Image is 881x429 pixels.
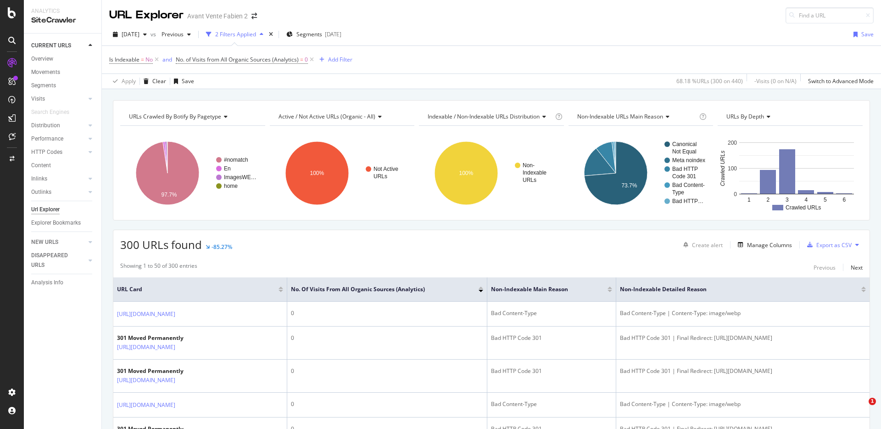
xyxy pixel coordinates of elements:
[122,30,139,38] span: 2025 Sep. 16th
[620,334,866,342] div: Bad HTTP Code 301 | Final Redirect: [URL][DOMAIN_NAME]
[270,133,413,213] svg: A chart.
[816,241,852,249] div: Export as CSV
[620,309,866,317] div: Bad Content-Type | Content-Type: image/webp
[176,56,299,63] span: No. of Visits from All Organic Sources (Analytics)
[426,109,553,124] h4: Indexable / Non-Indexable URLs Distribution
[575,109,698,124] h4: Non-Indexable URLs Main Reason
[692,241,723,249] div: Create alert
[117,343,175,352] a: [URL][DOMAIN_NAME]
[620,400,866,408] div: Bad Content-Type | Content-Type: image/webp
[491,309,612,317] div: Bad Content-Type
[182,77,194,85] div: Save
[224,174,256,181] text: ImagesWE…
[728,140,737,146] text: 200
[305,53,308,66] span: 0
[224,165,231,172] text: En
[31,121,60,130] div: Distribution
[291,285,465,294] span: No. of Visits from All Organic Sources (Analytics)
[224,157,248,163] text: #nomatch
[31,205,60,214] div: Url Explorer
[127,109,257,124] h4: URLs Crawled By Botify By pagetype
[786,197,789,203] text: 3
[291,367,483,375] div: 0
[680,237,723,252] button: Create alert
[31,147,62,157] div: HTTP Codes
[31,237,58,247] div: NEW URLS
[824,197,827,203] text: 5
[109,74,136,89] button: Apply
[109,7,184,23] div: URL Explorer
[31,278,95,288] a: Analysis Info
[851,264,863,271] div: Next
[672,189,684,196] text: Type
[720,151,726,186] text: Crawled URLs
[814,264,836,271] div: Previous
[31,15,94,26] div: SiteCrawler
[31,54,95,64] a: Overview
[251,13,257,19] div: arrow-right-arrow-left
[805,197,808,203] text: 4
[491,400,612,408] div: Bad Content-Type
[291,334,483,342] div: 0
[620,367,866,375] div: Bad HTTP Code 301 | Final Redirect: [URL][DOMAIN_NAME]
[491,285,594,294] span: Non-Indexable Main Reason
[861,30,874,38] div: Save
[672,182,705,188] text: Bad Content-
[158,27,195,42] button: Previous
[803,237,852,252] button: Export as CSV
[291,400,483,408] div: 0
[310,170,324,176] text: 100%
[31,251,86,270] a: DISAPPEARED URLS
[491,367,612,375] div: Bad HTTP Code 301
[120,262,197,273] div: Showing 1 to 50 of 300 entries
[523,177,536,183] text: URLs
[31,174,86,184] a: Inlinks
[31,174,47,184] div: Inlinks
[267,30,275,39] div: times
[728,165,737,172] text: 100
[672,157,705,164] text: Meta noindex
[117,401,175,410] a: [URL][DOMAIN_NAME]
[212,243,232,251] div: -85.27%
[718,133,861,213] svg: A chart.
[296,30,322,38] span: Segments
[152,77,166,85] div: Clear
[31,147,86,157] a: HTTP Codes
[851,262,863,273] button: Next
[31,94,86,104] a: Visits
[747,197,751,203] text: 1
[117,334,205,342] div: 301 Moved Permanently
[151,30,158,38] span: vs
[224,183,238,189] text: home
[117,367,205,375] div: 301 Moved Permanently
[120,133,264,213] div: A chart.
[747,241,792,249] div: Manage Columns
[621,182,637,189] text: 73.7%
[141,56,144,63] span: =
[109,27,151,42] button: [DATE]
[31,107,78,117] a: Search Engines
[843,197,846,203] text: 6
[672,141,697,147] text: Canonical
[31,81,95,90] a: Segments
[215,30,256,38] div: 2 Filters Applied
[328,56,352,63] div: Add Filter
[31,41,86,51] a: CURRENT URLS
[850,398,872,420] iframe: Intercom live chat
[428,113,540,120] span: Indexable / Non-Indexable URLs distribution
[523,169,546,176] text: Indexable
[277,109,407,124] h4: Active / Not Active URLs
[31,161,95,170] a: Content
[170,74,194,89] button: Save
[31,161,51,170] div: Content
[31,94,45,104] div: Visits
[162,56,172,63] div: and
[202,27,267,42] button: 2 Filters Applied
[808,77,874,85] div: Switch to Advanced Mode
[122,77,136,85] div: Apply
[31,121,86,130] a: Distribution
[300,56,303,63] span: =
[158,30,184,38] span: Previous
[31,134,63,144] div: Performance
